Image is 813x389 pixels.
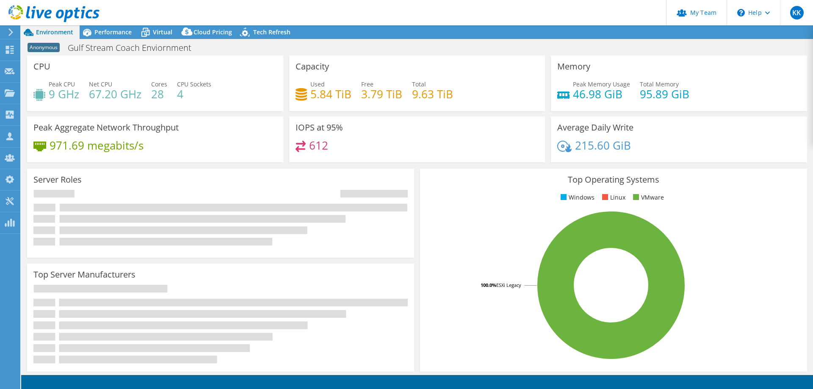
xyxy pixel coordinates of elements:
[557,62,590,71] h3: Memory
[426,175,801,184] h3: Top Operating Systems
[64,43,205,53] h1: Gulf Stream Coach Enviornment
[36,28,73,36] span: Environment
[194,28,232,36] span: Cloud Pricing
[481,282,496,288] tspan: 100.0%
[640,89,689,99] h4: 95.89 GiB
[253,28,290,36] span: Tech Refresh
[94,28,132,36] span: Performance
[296,62,329,71] h3: Capacity
[309,141,328,150] h4: 612
[50,141,144,150] h4: 971.69 megabits/s
[559,193,595,202] li: Windows
[177,89,211,99] h4: 4
[412,80,426,88] span: Total
[412,89,453,99] h4: 9.63 TiB
[361,89,402,99] h4: 3.79 TiB
[89,89,141,99] h4: 67.20 GHz
[151,80,167,88] span: Cores
[33,270,135,279] h3: Top Server Manufacturers
[361,80,373,88] span: Free
[296,123,343,132] h3: IOPS at 95%
[310,89,351,99] h4: 5.84 TiB
[573,80,630,88] span: Peak Memory Usage
[557,123,633,132] h3: Average Daily Write
[49,89,79,99] h4: 9 GHz
[33,62,50,71] h3: CPU
[737,9,745,17] svg: \n
[28,43,60,52] span: Anonymous
[33,175,82,184] h3: Server Roles
[600,193,625,202] li: Linux
[573,89,630,99] h4: 46.98 GiB
[89,80,112,88] span: Net CPU
[790,6,804,19] span: KK
[151,89,167,99] h4: 28
[640,80,679,88] span: Total Memory
[496,282,521,288] tspan: ESXi Legacy
[575,141,631,150] h4: 215.60 GiB
[153,28,172,36] span: Virtual
[33,123,179,132] h3: Peak Aggregate Network Throughput
[631,193,664,202] li: VMware
[177,80,211,88] span: CPU Sockets
[49,80,75,88] span: Peak CPU
[310,80,325,88] span: Used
